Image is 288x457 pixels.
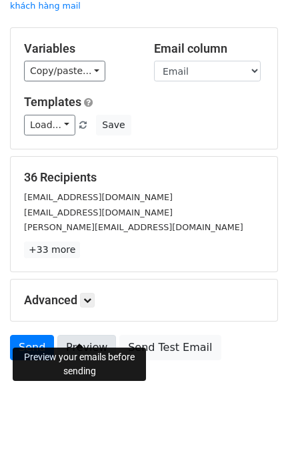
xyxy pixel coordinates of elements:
a: Load... [24,115,75,135]
a: Preview [57,335,116,360]
h5: Email column [154,41,264,56]
small: [PERSON_NAME][EMAIL_ADDRESS][DOMAIN_NAME] [24,222,243,232]
iframe: Chat Widget [221,393,288,457]
small: [EMAIL_ADDRESS][DOMAIN_NAME] [24,207,173,217]
a: Templates [24,95,81,109]
h5: Advanced [24,293,264,308]
button: Save [96,115,131,135]
small: [EMAIL_ADDRESS][DOMAIN_NAME] [24,192,173,202]
a: +33 more [24,242,80,258]
a: Copy/paste... [24,61,105,81]
h5: Variables [24,41,134,56]
a: Send Test Email [119,335,221,360]
h5: 36 Recipients [24,170,264,185]
a: Send [10,335,54,360]
div: Preview your emails before sending [13,348,146,381]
